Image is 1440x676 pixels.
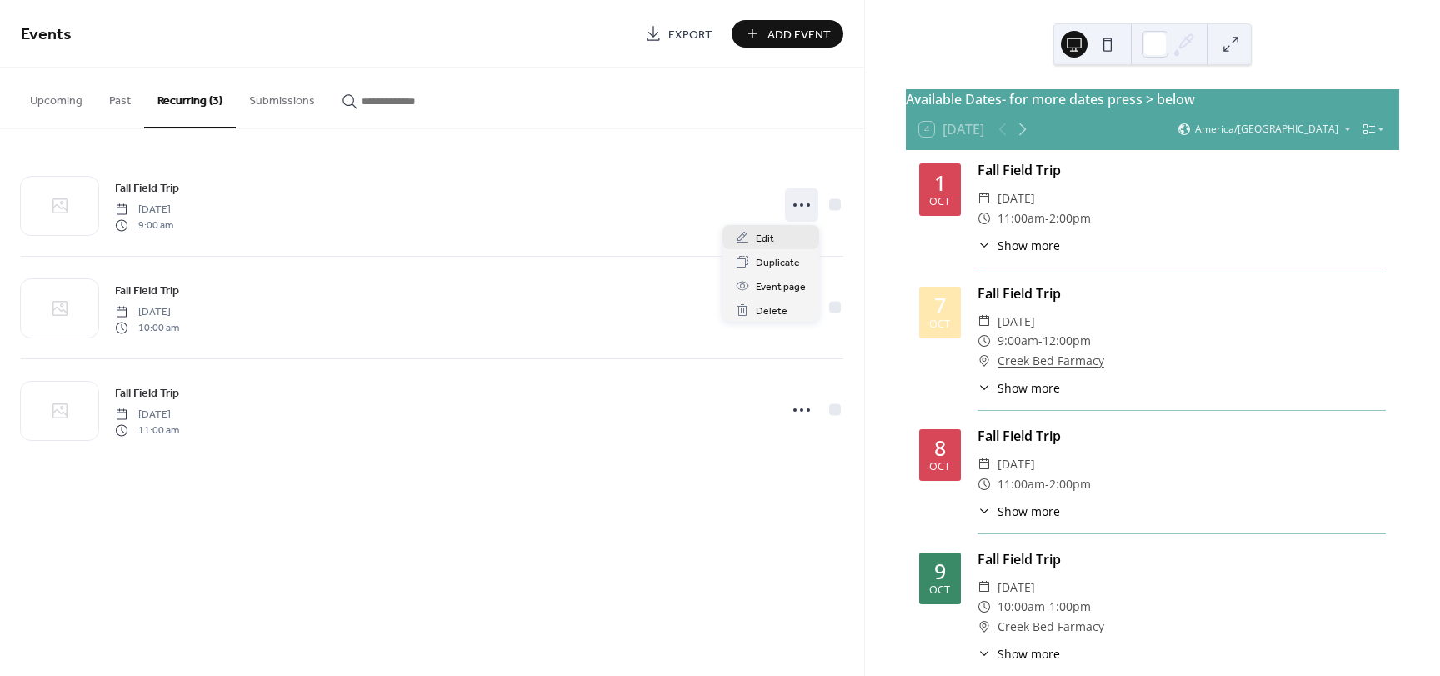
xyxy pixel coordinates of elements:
button: Recurring (3) [144,68,236,128]
span: Show more [997,645,1060,663]
span: 11:00 am [115,423,179,438]
div: 1 [934,173,946,193]
span: Events [21,18,72,51]
span: Show more [997,503,1060,520]
span: - [1045,474,1049,494]
span: 11:00am [997,474,1045,494]
div: Oct [929,462,950,473]
div: 7 [934,295,946,316]
span: Event page [756,278,806,296]
span: Delete [756,303,787,320]
span: [DATE] [115,305,179,320]
a: Fall Field Trip [115,178,179,198]
span: [DATE] [997,578,1035,598]
span: 9:00am [997,331,1038,351]
span: [DATE] [997,188,1035,208]
div: Fall Field Trip [977,426,1386,446]
span: 10:00am [997,597,1045,617]
div: 8 [934,438,946,458]
button: ​Show more [977,645,1060,663]
div: ​ [977,597,991,617]
div: ​ [977,578,991,598]
span: 9:00 am [115,218,173,233]
a: Creek Bed Farmacy [997,351,1104,371]
div: ​ [977,379,991,397]
div: Oct [929,585,950,596]
div: ​ [977,503,991,520]
span: 12:00pm [1042,331,1091,351]
div: 9 [934,561,946,582]
a: Fall Field Trip [115,383,179,403]
div: Oct [929,197,950,208]
a: Fall Field Trip [115,281,179,300]
span: America/[GEOGRAPHIC_DATA] [1195,124,1338,134]
span: Export [668,26,712,43]
button: ​Show more [977,503,1060,520]
button: ​Show more [977,379,1060,397]
div: ​ [977,645,991,663]
span: 1:00pm [1049,597,1091,617]
span: Add Event [767,26,831,43]
a: Export [632,20,725,48]
span: Fall Field Trip [115,283,179,300]
span: 2:00pm [1049,208,1091,228]
div: ​ [977,351,991,371]
span: Edit [756,230,774,248]
span: Creek Bed Farmacy [997,617,1104,637]
button: ​Show more [977,237,1060,254]
span: - [1038,331,1042,351]
span: 11:00am [997,208,1045,228]
span: Show more [997,379,1060,397]
span: 10:00 am [115,320,179,335]
div: Fall Field Trip [977,283,1386,303]
span: [DATE] [997,312,1035,332]
span: Duplicate [756,254,800,272]
div: Fall Field Trip [977,549,1386,569]
span: Show more [997,237,1060,254]
span: Fall Field Trip [115,385,179,403]
button: Submissions [236,68,328,127]
span: [DATE] [997,454,1035,474]
button: Add Event [732,20,843,48]
div: ​ [977,454,991,474]
button: Past [96,68,144,127]
div: Oct [929,319,950,330]
div: ​ [977,331,991,351]
div: ​ [977,188,991,208]
span: Fall Field Trip [115,180,179,198]
span: - [1045,597,1049,617]
span: [DATE] [115,203,173,218]
span: - [1045,208,1049,228]
div: ​ [977,237,991,254]
div: ​ [977,312,991,332]
div: ​ [977,208,991,228]
div: Available Dates- for more dates press > below [906,89,1399,109]
div: ​ [977,474,991,494]
span: 2:00pm [1049,474,1091,494]
div: Fall Field Trip [977,160,1386,180]
div: ​ [977,617,991,637]
button: Upcoming [17,68,96,127]
span: [DATE] [115,408,179,423]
